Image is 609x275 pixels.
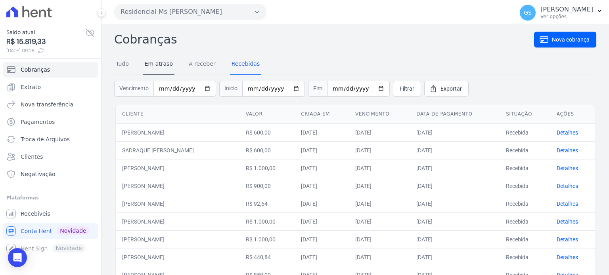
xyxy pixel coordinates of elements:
a: A receber [187,54,217,75]
td: [PERSON_NAME] [116,248,239,266]
td: [DATE] [295,177,349,195]
th: Criada em [295,104,349,124]
td: [DATE] [410,230,500,248]
td: [DATE] [295,230,349,248]
a: Recebidas [230,54,262,75]
p: Ver opções [540,13,593,20]
a: Recebíveis [3,206,98,222]
span: Extrato [21,83,41,91]
a: Clientes [3,149,98,165]
td: [DATE] [349,141,410,159]
td: [DATE] [410,141,500,159]
nav: Sidebar [6,62,95,256]
span: Exportar [440,85,462,93]
span: Clientes [21,153,43,161]
a: Detalhes [557,183,578,189]
span: R$ 15.819,33 [6,36,85,47]
a: Negativação [3,166,98,182]
td: Recebida [500,177,550,195]
td: [PERSON_NAME] [116,159,239,177]
a: Filtrar [393,81,421,97]
td: Recebida [500,141,550,159]
td: [DATE] [349,123,410,141]
th: Cliente [116,104,239,124]
td: [DATE] [295,195,349,212]
span: Vencimento [114,81,153,97]
span: [DATE] 09:28 [6,47,85,54]
td: Recebida [500,212,550,230]
td: [DATE] [349,159,410,177]
td: R$ 900,00 [239,177,295,195]
td: [DATE] [295,123,349,141]
a: Nova transferência [3,97,98,112]
td: [PERSON_NAME] [116,123,239,141]
td: R$ 440,84 [239,248,295,266]
a: Detalhes [557,254,578,260]
td: [DATE] [349,195,410,212]
th: Ações [550,104,595,124]
td: [PERSON_NAME] [116,195,239,212]
td: [PERSON_NAME] [116,177,239,195]
button: GS [PERSON_NAME] Ver opções [513,2,609,24]
td: R$ 1.000,00 [239,212,295,230]
td: [DATE] [295,212,349,230]
a: Detalhes [557,236,578,243]
button: Residencial Ms [PERSON_NAME] [114,4,266,20]
td: [DATE] [295,141,349,159]
th: Vencimento [349,104,410,124]
span: Nova transferência [21,101,73,108]
td: [DATE] [349,212,410,230]
span: Início [219,81,242,97]
a: Nova cobrança [534,32,596,47]
td: [PERSON_NAME] [116,212,239,230]
span: Conta Hent [21,227,52,235]
a: Detalhes [557,129,578,136]
td: [DATE] [410,212,500,230]
span: Cobranças [21,66,50,74]
td: Recebida [500,230,550,248]
span: Pagamentos [21,118,55,126]
td: [DATE] [410,123,500,141]
a: Detalhes [557,147,578,154]
a: Detalhes [557,201,578,207]
a: Detalhes [557,218,578,225]
a: Detalhes [557,165,578,171]
td: Recebida [500,195,550,212]
td: R$ 1.000,00 [239,159,295,177]
td: [DATE] [410,159,500,177]
span: GS [524,10,532,15]
a: Tudo [114,54,130,75]
a: Em atraso [143,54,174,75]
td: [DATE] [410,195,500,212]
a: Exportar [424,81,469,97]
a: Conta Hent Novidade [3,223,98,239]
span: Novidade [57,226,89,235]
td: R$ 600,00 [239,141,295,159]
td: [DATE] [349,177,410,195]
td: [DATE] [410,248,500,266]
th: Data de pagamento [410,104,500,124]
h2: Cobranças [114,30,534,48]
td: SADRAQUE [PERSON_NAME] [116,141,239,159]
a: Cobranças [3,62,98,78]
div: Open Intercom Messenger [8,248,27,267]
td: R$ 1.000,00 [239,230,295,248]
td: [DATE] [349,230,410,248]
td: [DATE] [349,248,410,266]
td: [DATE] [295,248,349,266]
td: Recebida [500,123,550,141]
a: Troca de Arquivos [3,131,98,147]
div: Plataformas [6,193,95,203]
td: R$ 92,64 [239,195,295,212]
span: Filtrar [400,85,414,93]
span: Negativação [21,170,56,178]
td: [DATE] [410,177,500,195]
a: Pagamentos [3,114,98,130]
td: Recebida [500,248,550,266]
span: Fim [308,81,327,97]
p: [PERSON_NAME] [540,6,593,13]
span: Recebíveis [21,210,50,218]
span: Troca de Arquivos [21,135,70,143]
td: R$ 600,00 [239,123,295,141]
span: Saldo atual [6,28,85,36]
